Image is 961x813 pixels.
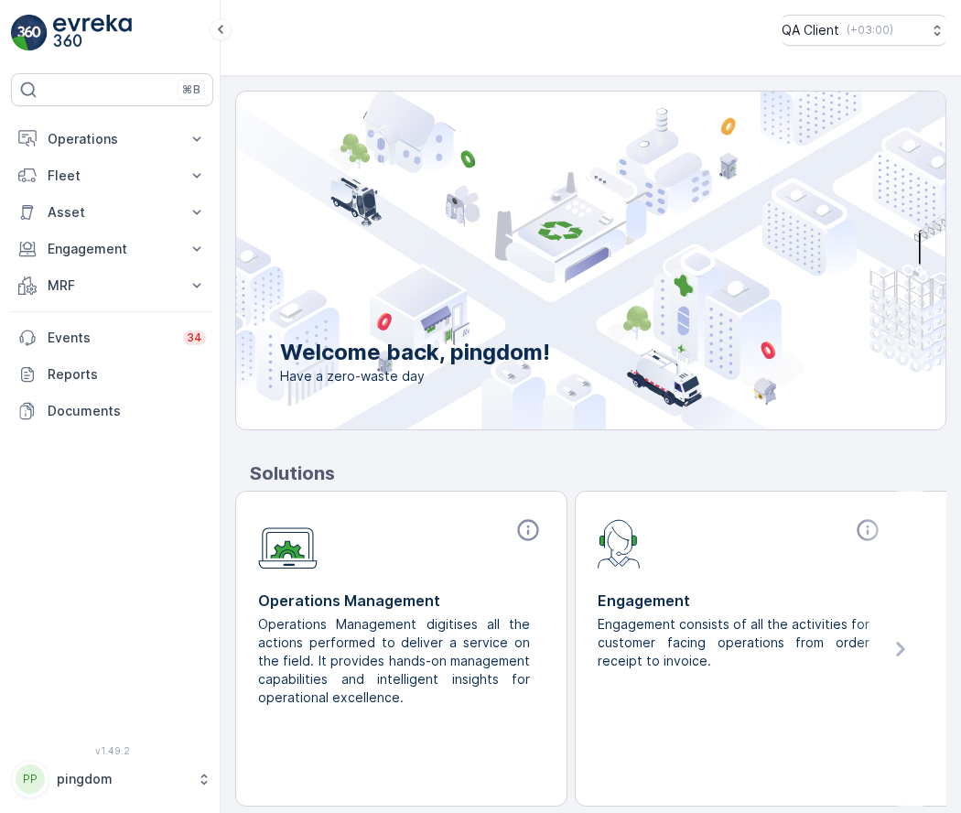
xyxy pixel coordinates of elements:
[598,590,884,612] p: Engagement
[11,15,48,51] img: logo
[11,393,213,429] a: Documents
[48,276,177,295] p: MRF
[258,517,318,569] img: module-icon
[48,240,177,258] p: Engagement
[782,21,839,39] p: QA Client
[11,194,213,231] button: Asset
[48,402,206,420] p: Documents
[48,167,177,185] p: Fleet
[280,338,550,367] p: Welcome back, pingdom!
[250,460,946,487] p: Solutions
[11,745,213,756] span: v 1.49.2
[11,320,213,356] a: Events34
[11,760,213,798] button: PPpingdom
[11,267,213,304] button: MRF
[48,329,172,347] p: Events
[16,764,45,794] div: PP
[48,365,206,384] p: Reports
[187,331,202,345] p: 34
[11,157,213,194] button: Fleet
[154,92,945,429] img: city illustration
[782,15,946,46] button: QA Client(+03:00)
[258,590,545,612] p: Operations Management
[48,130,177,148] p: Operations
[11,356,213,393] a: Reports
[258,615,530,707] p: Operations Management digitises all the actions performed to deliver a service on the field. It p...
[598,517,641,569] img: module-icon
[57,770,188,788] p: pingdom
[280,367,550,385] span: Have a zero-waste day
[48,203,177,222] p: Asset
[598,615,869,670] p: Engagement consists of all the activities for customer facing operations from order receipt to in...
[847,23,893,38] p: ( +03:00 )
[53,15,132,51] img: logo_light-DOdMpM7g.png
[182,82,200,97] p: ⌘B
[11,231,213,267] button: Engagement
[11,121,213,157] button: Operations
